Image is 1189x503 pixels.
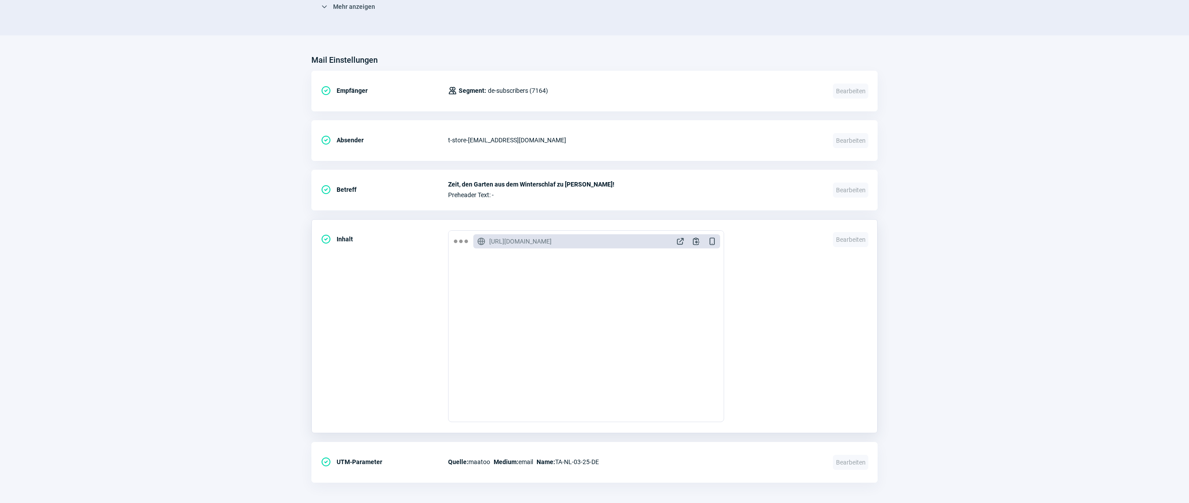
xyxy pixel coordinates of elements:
span: Preheader Text: - [448,191,822,198]
span: Segment: [459,85,486,96]
div: Inhalt [321,230,448,248]
div: t-store - [EMAIL_ADDRESS][DOMAIN_NAME] [448,131,822,149]
span: Quelle: [448,458,468,465]
div: Betreff [321,181,448,198]
span: Bearbeiten [833,133,868,148]
span: Zeit, den Garten aus dem Winterschlaf zu [PERSON_NAME]! [448,181,822,188]
span: Bearbeiten [833,232,868,247]
span: TA-NL-03-25-DE [537,457,599,467]
span: maatoo [448,457,490,467]
div: UTM-Parameter [321,453,448,471]
div: de-subscribers (7164) [448,82,548,99]
span: Bearbeiten [833,183,868,198]
span: Medium: [494,458,518,465]
h3: Mail Einstellungen [311,53,378,67]
span: Bearbeiten [833,455,868,470]
div: Empfänger [321,82,448,99]
span: [URL][DOMAIN_NAME] [489,237,552,246]
span: Name: [537,458,555,465]
div: Absender [321,131,448,149]
span: email [494,457,533,467]
span: Bearbeiten [833,84,868,99]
